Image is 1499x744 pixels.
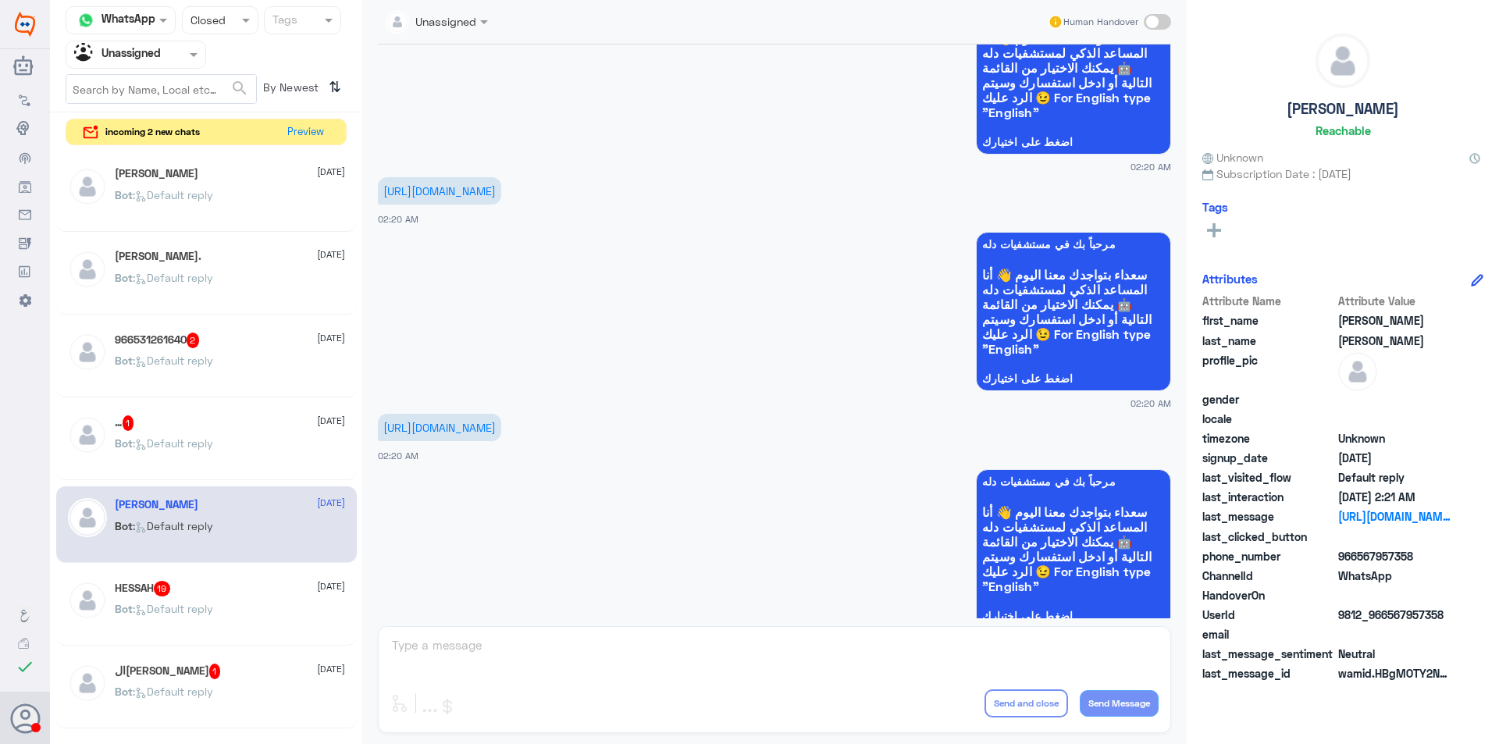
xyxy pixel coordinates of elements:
[68,415,107,454] img: defaultAdmin.png
[1202,529,1335,545] span: last_clicked_button
[1202,568,1335,584] span: ChannelId
[317,247,345,262] span: [DATE]
[1202,149,1263,166] span: Unknown
[1338,489,1451,505] span: 2025-09-21T23:21:35.397Z
[68,250,107,289] img: defaultAdmin.png
[1202,665,1335,682] span: last_message_id
[1338,333,1451,349] span: المطرفي
[66,75,256,103] input: Search by Name, Local etc…
[230,76,249,101] button: search
[383,184,496,198] a: [URL][DOMAIN_NAME]
[1338,469,1451,486] span: Default reply
[105,125,200,139] span: incoming 2 new chats
[329,74,341,100] i: ⇅
[317,165,345,179] span: [DATE]
[317,579,345,593] span: [DATE]
[1202,293,1335,309] span: Attribute Name
[383,421,496,434] a: [URL][DOMAIN_NAME]
[133,354,213,367] span: : Default reply
[68,498,107,537] img: defaultAdmin.png
[1202,312,1335,329] span: first_name
[280,119,330,145] button: Preview
[115,250,201,263] h5: عبدالرحمن صالح.
[1338,508,1451,525] a: [URL][DOMAIN_NAME]
[1316,34,1369,87] img: defaultAdmin.png
[133,519,213,532] span: : Default reply
[1202,333,1335,349] span: last_name
[115,685,133,698] span: Bot
[10,703,40,733] button: Avatar
[133,188,213,201] span: : Default reply
[1202,200,1228,214] h6: Tags
[209,664,221,679] span: 1
[1338,646,1451,662] span: 0
[1338,626,1451,643] span: null
[1202,469,1335,486] span: last_visited_flow
[982,475,1165,488] span: مرحباً بك في مستشفيات دله
[133,602,213,615] span: : Default reply
[1338,411,1451,427] span: null
[1202,272,1258,286] h6: Attributes
[1202,430,1335,447] span: timezone
[378,450,418,461] span: 02:20 AM
[115,519,133,532] span: Bot
[1202,607,1335,623] span: UserId
[1338,665,1451,682] span: wamid.HBgMOTY2NTY3OTU3MzU4FQIAEhggQUM5MjcyMTU0M0EzNzI2MjYzMzFCMjEzOEY3NDRDOTIA
[15,12,35,37] img: Widebot Logo
[133,436,213,450] span: : Default reply
[378,177,501,205] p: 22/9/2025, 2:20 AM
[1338,607,1451,623] span: 9812_966567957358
[378,214,418,224] span: 02:20 AM
[1202,352,1335,388] span: profile_pic
[115,354,133,367] span: Bot
[982,372,1165,385] span: اضغط على اختيارك
[115,602,133,615] span: Bot
[1287,100,1399,118] h5: [PERSON_NAME]
[1338,312,1451,329] span: عبدالإله
[982,504,1165,593] span: سعداء بتواجدك معنا اليوم 👋 أنا المساعد الذكي لمستشفيات دله 🤖 يمكنك الاختيار من القائمة التالية أو...
[1080,690,1159,717] button: Send Message
[1063,15,1138,29] span: Human Handover
[115,415,134,431] h5: …
[115,436,133,450] span: Bot
[68,167,107,206] img: defaultAdmin.png
[257,74,322,105] span: By Newest
[1338,529,1451,545] span: null
[1338,587,1451,603] span: null
[982,136,1165,148] span: اضغط على اختيارك
[1338,450,1451,466] span: 2025-09-21T23:18:46.127Z
[1202,508,1335,525] span: last_message
[68,333,107,372] img: defaultAdmin.png
[115,664,221,679] h5: الحمدلله
[1338,430,1451,447] span: Unknown
[133,685,213,698] span: : Default reply
[1316,123,1371,137] h6: Reachable
[1338,352,1377,391] img: defaultAdmin.png
[982,267,1165,356] span: سعداء بتواجدك معنا اليوم 👋 أنا المساعد الذكي لمستشفيات دله 🤖 يمكنك الاختيار من القائمة التالية أو...
[1202,450,1335,466] span: signup_date
[1338,568,1451,584] span: 2
[115,581,171,596] h5: HESSAH
[317,414,345,428] span: [DATE]
[1130,397,1171,410] span: 02:20 AM
[16,657,34,676] i: check
[1338,293,1451,309] span: Attribute Value
[74,43,98,66] img: Unassigned.svg
[115,333,200,348] h5: 966531261640
[982,238,1165,251] span: مرحباً بك في مستشفيات دله
[984,689,1068,717] button: Send and close
[1202,548,1335,564] span: phone_number
[230,79,249,98] span: search
[317,331,345,345] span: [DATE]
[1202,489,1335,505] span: last_interaction
[1338,548,1451,564] span: 966567957358
[1202,587,1335,603] span: HandoverOn
[317,496,345,510] span: [DATE]
[115,498,198,511] h5: عبدالإله المطرفي
[1202,411,1335,427] span: locale
[982,610,1165,622] span: اضغط على اختيارك
[1202,626,1335,643] span: email
[1130,160,1171,173] span: 02:20 AM
[115,167,198,180] h5: Faisal Almanie
[123,415,134,431] span: 1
